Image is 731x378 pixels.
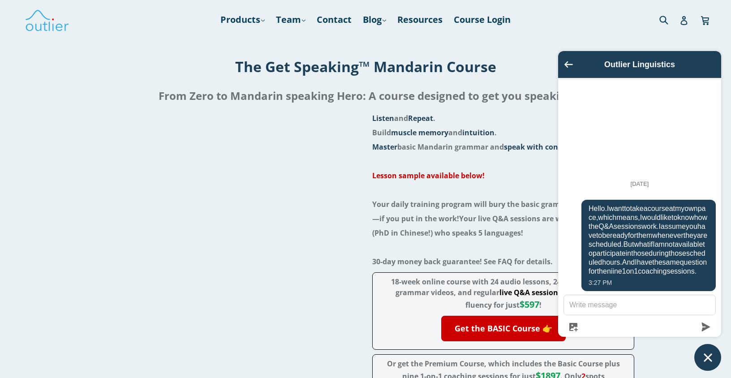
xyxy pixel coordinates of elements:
a: Resources [393,12,447,28]
a: Lesson sample available below! [372,171,485,180]
a: Blog [358,12,391,28]
a: Get the BASIC Course 👉 [441,316,566,341]
span: Listen [372,113,394,123]
input: Search [657,10,682,29]
span: and . [372,113,435,123]
span: $597 [520,298,539,310]
inbox-online-store-chat: Shopify online store chat [555,51,724,371]
span: 30-day money back guarantee! See FAQ for details. [372,257,553,266]
span: Your daily training program will bury the basic grammar into your mind—if you put in the work! [372,199,630,223]
a: Course Login [449,12,515,28]
h1: The Get Speaking™ Mandarin Course [7,57,724,76]
span: Master [372,142,397,152]
h2: From Zero to Mandarin speaking Hero: A course designed to get you speaking [7,85,724,107]
span: speak with confidence [504,142,584,152]
span: intuition [462,128,494,137]
span: Build and . [372,128,497,137]
a: Team [271,12,310,28]
img: Outlier Linguistics [25,7,69,33]
span: Repeat [408,113,433,123]
iframe: Embedded Vimeo Video [97,111,359,258]
span: muscle memory [391,128,448,137]
a: Contact [312,12,356,28]
span: ! [520,300,542,310]
span: basic Mandarin grammar and ! [372,142,586,152]
span: live Q&A sessions [499,288,562,297]
a: Products [216,12,269,28]
span: Your live Q&A sessions are with [PERSON_NAME] (PhD in Chinese!) who speaks 5 languages! [372,214,632,238]
span: 18-week online course with 24 audio lessons, 24 audio drills, 24 grammar videos, and regular ! Ze... [391,277,615,310]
